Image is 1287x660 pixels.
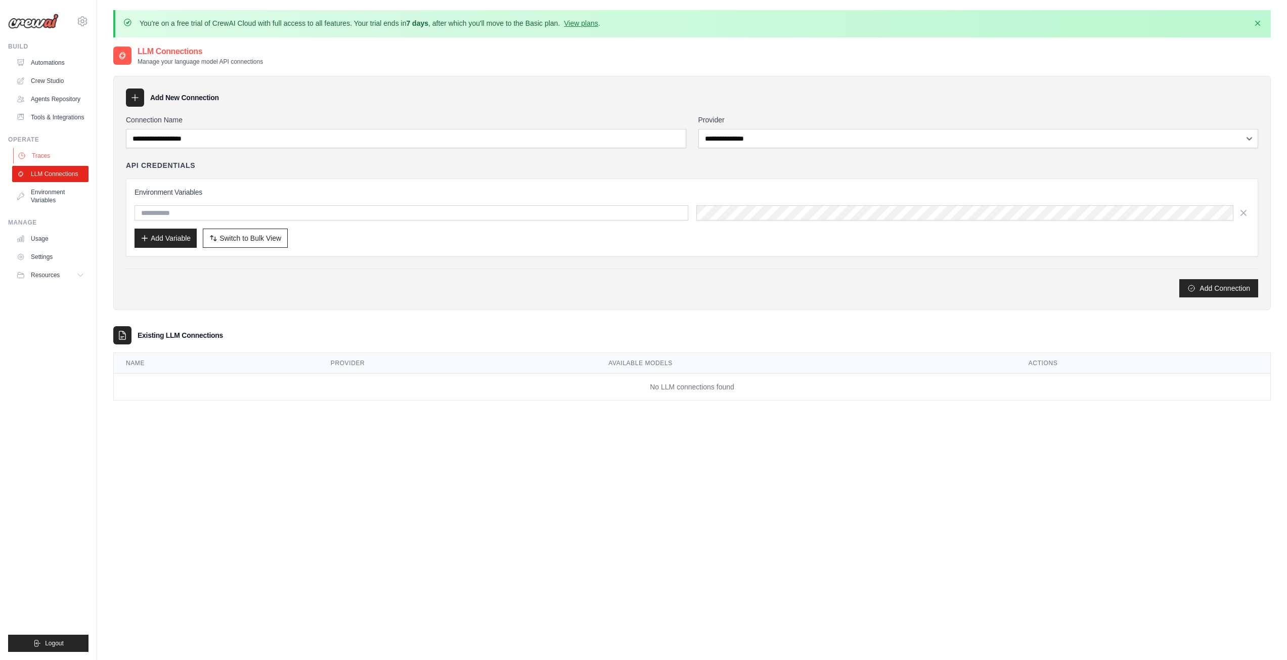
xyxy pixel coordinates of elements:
button: Add Connection [1179,279,1258,297]
button: Switch to Bulk View [203,229,288,248]
span: Switch to Bulk View [219,233,281,243]
p: You're on a free trial of CrewAI Cloud with full access to all features. Your trial ends in , aft... [140,18,600,28]
h3: Environment Variables [135,187,1250,197]
strong: 7 days [406,19,428,27]
button: Resources [12,267,88,283]
p: Manage your language model API connections [138,58,263,66]
a: Agents Repository [12,91,88,107]
th: Available Models [596,353,1016,374]
button: Logout [8,635,88,652]
label: Provider [698,115,1259,125]
img: Logo [8,14,59,29]
a: Traces [13,148,90,164]
h2: LLM Connections [138,46,263,58]
label: Connection Name [126,115,686,125]
a: Tools & Integrations [12,109,88,125]
div: Manage [8,218,88,227]
button: Add Variable [135,229,197,248]
span: Logout [45,639,64,647]
h4: API Credentials [126,160,195,170]
a: Environment Variables [12,184,88,208]
th: Name [114,353,319,374]
a: Automations [12,55,88,71]
th: Actions [1016,353,1270,374]
a: LLM Connections [12,166,88,182]
h3: Existing LLM Connections [138,330,223,340]
div: Operate [8,136,88,144]
th: Provider [319,353,596,374]
span: Resources [31,271,60,279]
h3: Add New Connection [150,93,219,103]
a: Usage [12,231,88,247]
td: No LLM connections found [114,374,1270,401]
div: Build [8,42,88,51]
a: Crew Studio [12,73,88,89]
a: View plans [564,19,598,27]
a: Settings [12,249,88,265]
